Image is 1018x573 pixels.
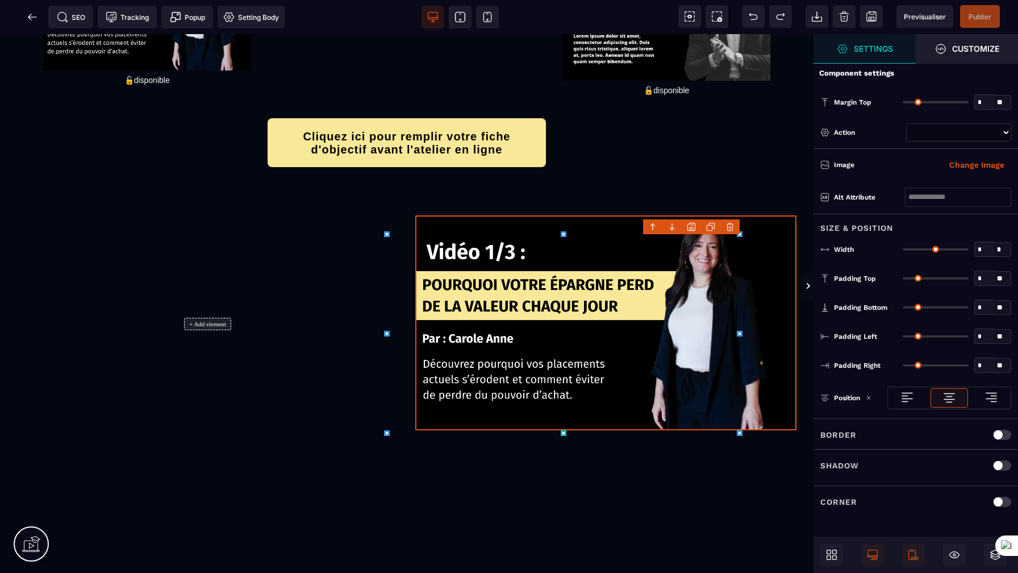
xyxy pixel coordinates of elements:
span: SEO [57,11,85,23]
span: Margin Top [834,98,871,107]
img: 460209954afb98c818f0e71fec9f04ba_1.png [415,181,796,396]
span: Setting Body [223,11,279,23]
text: 🔓disponible [537,49,796,64]
div: Action [834,127,902,138]
img: loading [866,395,871,401]
button: Change Image [942,156,1011,174]
strong: Customize [952,44,999,53]
div: Component settings [813,63,1018,85]
p: Position [820,392,860,404]
strong: Settings [854,44,893,53]
p: Border [820,428,857,442]
button: Cliquez ici pour remplir votre fiche d'objectif avant l'atelier en ligne [268,84,546,133]
span: Screenshot [706,5,728,28]
p: Corner [820,495,857,509]
div: Alt attribute [834,192,905,203]
img: loading [900,391,914,404]
span: Popup [170,11,205,23]
span: Open Blocks [820,543,843,566]
span: Padding Right [834,361,881,370]
span: Width [834,245,854,254]
span: Desktop Only [861,543,884,566]
text: 🔓disponible [17,39,277,53]
span: Open Style Manager [916,34,1018,64]
p: Shadow [820,459,859,472]
span: Padding Top [834,274,876,283]
div: Image [834,159,923,171]
span: Publier [969,13,991,21]
img: loading [984,391,998,404]
span: Open Layers [984,543,1007,566]
img: loading [942,391,956,405]
span: Padding Left [834,332,877,341]
span: Tracking [106,11,149,23]
span: Padding Bottom [834,303,887,312]
span: Settings [813,34,916,64]
span: Previsualiser [904,13,946,21]
span: Hide/Show Block [943,543,966,566]
span: Preview [896,5,953,28]
span: View components [678,5,701,28]
span: Mobile Only [902,543,925,566]
div: Size & Position [813,214,1018,235]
